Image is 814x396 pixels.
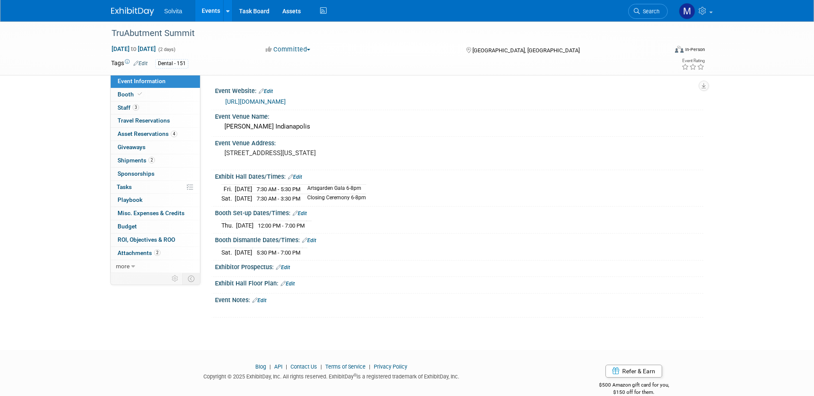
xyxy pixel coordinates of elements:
a: Shipments2 [111,154,200,167]
td: Toggle Event Tabs [182,273,200,284]
td: Fri. [221,185,235,194]
td: [DATE] [235,248,252,257]
span: 4 [171,131,177,137]
a: Edit [293,210,307,216]
a: Edit [302,237,316,243]
a: [URL][DOMAIN_NAME] [225,98,286,105]
td: Personalize Event Tab Strip [168,273,183,284]
i: Booth reservation complete [138,92,142,96]
div: Exhibitor Prospectus: [215,261,703,272]
div: Event Rating [681,59,705,63]
a: Sponsorships [111,168,200,180]
span: Search [640,8,660,15]
a: Terms of Service [325,363,366,370]
span: Shipments [118,157,155,164]
a: Blog [255,363,266,370]
div: [PERSON_NAME] Indianapolis [221,120,697,133]
td: Sat. [221,194,235,203]
span: Budget [118,223,137,230]
span: more [116,263,130,270]
td: Thu. [221,221,236,230]
a: Budget [111,220,200,233]
span: Attachments [118,249,160,256]
div: Dental - 151 [155,59,188,68]
span: | [367,363,372,370]
span: Solvita [164,8,182,15]
span: 7:30 AM - 3:30 PM [257,195,300,202]
div: Booth Dismantle Dates/Times: [215,234,703,245]
div: TruAbutment Summit [109,26,655,41]
span: Tasks [117,183,132,190]
span: [GEOGRAPHIC_DATA], [GEOGRAPHIC_DATA] [472,47,580,54]
div: Event Venue Address: [215,137,703,147]
a: Edit [133,60,148,66]
a: Booth [111,88,200,101]
a: Event Information [111,75,200,88]
div: Event Notes: [215,294,703,305]
span: [DATE] [DATE] [111,45,156,53]
a: Tasks [111,181,200,194]
button: Committed [263,45,314,54]
span: 5:30 PM - 7:00 PM [257,249,300,256]
span: Misc. Expenses & Credits [118,210,185,216]
span: Asset Reservations [118,130,177,137]
span: ROI, Objectives & ROO [118,236,175,243]
div: $500 Amazon gift card for you, [565,376,703,396]
td: Sat. [221,248,235,257]
span: 2 [154,249,160,256]
span: | [267,363,273,370]
span: 3 [133,104,139,111]
span: Travel Reservations [118,117,170,124]
div: Event Venue Name: [215,110,703,121]
a: Search [628,4,668,19]
span: Staff [118,104,139,111]
a: Edit [252,297,266,303]
a: Privacy Policy [374,363,407,370]
a: Edit [281,281,295,287]
pre: [STREET_ADDRESS][US_STATE] [224,149,409,157]
a: Asset Reservations4 [111,128,200,141]
div: Booth Set-up Dates/Times: [215,207,703,218]
span: | [318,363,324,370]
a: Giveaways [111,141,200,154]
span: 2 [148,157,155,163]
a: Travel Reservations [111,114,200,127]
span: Event Information [118,78,166,84]
span: Playbook [118,196,142,203]
a: Playbook [111,194,200,207]
div: Event Website: [215,84,703,96]
span: | [284,363,289,370]
td: Closing Ceremony 6-8pm [302,194,366,203]
span: Giveaways [118,144,145,150]
td: [DATE] [235,194,252,203]
span: 7:30 AM - 5:30 PM [257,186,300,192]
div: Exhibit Hall Dates/Times: [215,170,703,181]
a: Attachments2 [111,247,200,260]
td: Artsgarden Gala 6-8pm [302,185,366,194]
td: [DATE] [236,221,254,230]
span: Booth [118,91,144,98]
td: [DATE] [235,185,252,194]
img: Matthew Burns [679,3,695,19]
div: $150 off for them. [565,389,703,396]
div: In-Person [685,46,705,53]
a: Staff3 [111,102,200,114]
a: Edit [288,174,302,180]
div: Exhibit Hall Floor Plan: [215,277,703,288]
a: more [111,260,200,273]
a: Misc. Expenses & Credits [111,207,200,220]
a: API [274,363,282,370]
a: ROI, Objectives & ROO [111,234,200,246]
div: Event Format [617,45,705,57]
img: Format-Inperson.png [675,46,684,53]
a: Contact Us [290,363,317,370]
span: 12:00 PM - 7:00 PM [258,222,305,229]
div: Copyright © 2025 ExhibitDay, Inc. All rights reserved. ExhibitDay is a registered trademark of Ex... [111,371,552,381]
span: Sponsorships [118,170,154,177]
img: ExhibitDay [111,7,154,16]
a: Refer & Earn [605,365,662,378]
a: Edit [276,264,290,270]
td: Tags [111,59,148,69]
sup: ® [354,373,357,378]
span: (2 days) [157,47,176,52]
